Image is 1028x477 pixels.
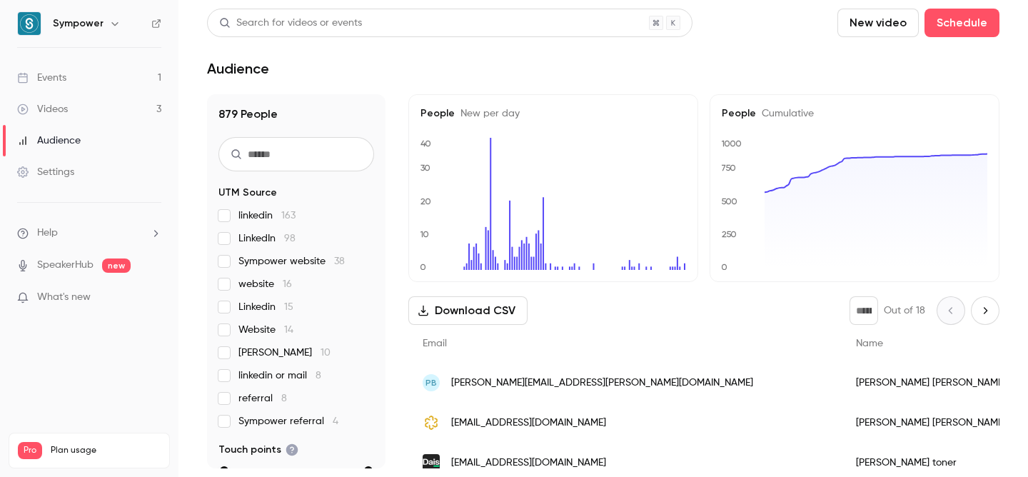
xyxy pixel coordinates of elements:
[451,416,606,431] span: [EMAIL_ADDRESS][DOMAIN_NAME]
[420,106,686,121] h5: People
[218,186,277,200] span: UTM Source
[102,258,131,273] span: new
[281,393,287,403] span: 8
[18,12,41,35] img: Sympower
[334,256,345,266] span: 38
[207,60,269,77] h1: Audience
[283,279,292,289] span: 16
[425,376,437,389] span: PB
[281,211,296,221] span: 163
[51,445,161,456] span: Plan usage
[17,134,81,148] div: Audience
[238,414,338,428] span: Sympower referral
[238,277,292,291] span: website
[842,403,1020,443] div: [PERSON_NAME] [PERSON_NAME]
[238,391,287,406] span: referral
[451,376,753,391] span: [PERSON_NAME][EMAIL_ADDRESS][PERSON_NAME][DOMAIN_NAME]
[924,9,999,37] button: Schedule
[17,71,66,85] div: Events
[17,165,74,179] div: Settings
[238,368,321,383] span: linkedin or mail
[721,196,737,206] text: 500
[423,414,440,431] img: auxinfra.com
[37,226,58,241] span: Help
[455,109,520,119] span: New per day
[238,209,296,223] span: linkedin
[420,229,429,239] text: 10
[420,262,426,272] text: 0
[238,300,293,314] span: Linkedin
[333,416,338,426] span: 4
[842,363,1020,403] div: [PERSON_NAME] [PERSON_NAME]
[756,109,814,119] span: Cumulative
[721,163,736,173] text: 750
[238,346,331,360] span: [PERSON_NAME]
[408,296,528,325] button: Download CSV
[856,338,883,348] span: Name
[238,323,293,337] span: Website
[284,234,296,243] span: 98
[53,16,104,31] h6: Sympower
[238,231,296,246] span: LinkedIn
[420,139,431,149] text: 40
[284,302,293,312] span: 15
[284,325,293,335] span: 14
[316,371,321,381] span: 8
[971,296,999,325] button: Next page
[721,262,727,272] text: 0
[144,291,161,304] iframe: Noticeable Trigger
[17,102,68,116] div: Videos
[722,229,737,239] text: 250
[721,139,742,149] text: 1000
[837,9,919,37] button: New video
[423,338,447,348] span: Email
[17,226,161,241] li: help-dropdown-opener
[37,258,94,273] a: SpeakerHub
[451,456,606,471] span: [EMAIL_ADDRESS][DOMAIN_NAME]
[37,290,91,305] span: What's new
[722,106,987,121] h5: People
[220,466,228,475] div: min
[238,254,345,268] span: Sympower website
[218,106,374,123] h1: 879 People
[219,16,362,31] div: Search for videos or events
[364,466,373,475] div: max
[884,303,925,318] p: Out of 18
[321,348,331,358] span: 10
[420,196,431,206] text: 20
[218,443,298,457] span: Touch points
[420,163,430,173] text: 30
[423,454,440,471] img: daisenergy.com
[18,442,42,459] span: Pro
